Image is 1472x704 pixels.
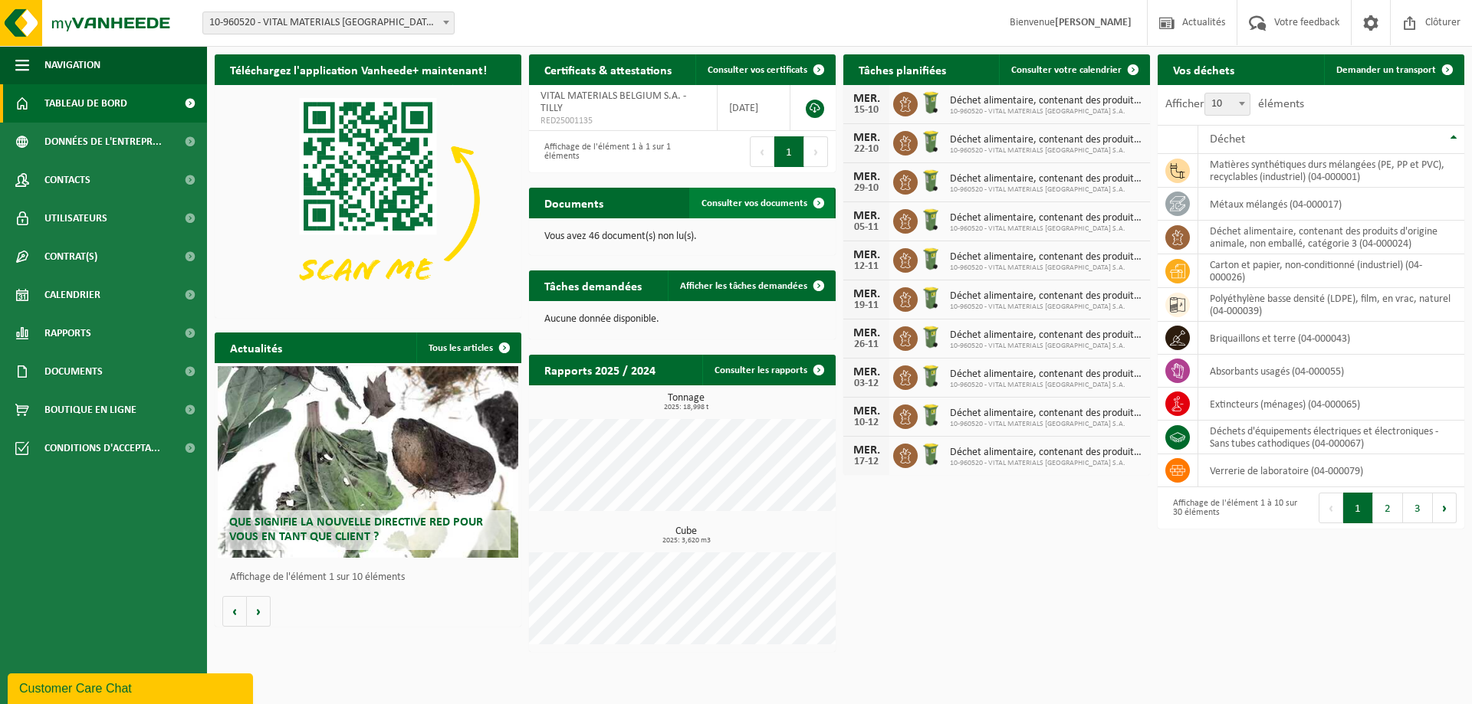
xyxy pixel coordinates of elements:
span: 10-960520 - VITAL MATERIALS BELGIUM S.A. - TILLY [203,12,454,34]
td: extincteurs (ménages) (04-000065) [1198,388,1464,421]
span: Conditions d'accepta... [44,429,160,467]
td: verrerie de laboratoire (04-000079) [1198,454,1464,487]
span: Déchet alimentaire, contenant des produits d'origine animale, non emballé, catég... [950,95,1142,107]
span: Navigation [44,46,100,84]
td: déchets d'équipements électriques et électroniques - Sans tubes cathodiques (04-000067) [1198,421,1464,454]
span: Déchet alimentaire, contenant des produits d'origine animale, non emballé, catég... [950,447,1142,459]
span: 2025: 3,620 m3 [537,537,836,545]
button: Next [804,136,828,167]
span: Tableau de bord [44,84,127,123]
span: Déchet alimentaire, contenant des produits d'origine animale, non emballé, catég... [950,290,1142,303]
span: Données de l'entrepr... [44,123,162,161]
span: Consulter vos certificats [708,65,807,75]
span: Déchet alimentaire, contenant des produits d'origine animale, non emballé, catég... [950,212,1142,224]
img: WB-0140-HPE-GN-50 [918,441,944,467]
img: WB-0140-HPE-GN-50 [918,90,944,116]
h3: Tonnage [537,393,836,411]
p: Vous avez 46 document(s) non lu(s). [544,231,820,242]
span: Calendrier [44,276,100,314]
a: Tous les articles [416,332,520,363]
h2: Certificats & attestations [529,54,687,84]
div: MER. [851,444,882,457]
span: 10-960520 - VITAL MATERIALS [GEOGRAPHIC_DATA] S.A. [950,420,1142,429]
span: Déchet [1210,133,1245,146]
span: VITAL MATERIALS BELGIUM S.A. - TILLY [540,90,686,114]
h2: Tâches demandées [529,270,657,300]
a: Consulter vos certificats [695,54,834,85]
div: 19-11 [851,300,882,311]
span: 2025: 18,998 t [537,404,836,411]
span: Déchet alimentaire, contenant des produits d'origine animale, non emballé, catég... [950,368,1142,381]
img: WB-0140-HPE-GN-50 [918,285,944,311]
div: 05-11 [851,222,882,233]
span: Boutique en ligne [44,391,136,429]
button: 2 [1373,493,1403,523]
td: métaux mélangés (04-000017) [1198,188,1464,221]
a: Que signifie la nouvelle directive RED pour vous en tant que client ? [218,366,518,558]
span: RED25001135 [540,115,705,127]
img: WB-0140-HPE-GN-50 [918,129,944,155]
div: MER. [851,288,882,300]
div: 12-11 [851,261,882,272]
span: Que signifie la nouvelle directive RED pour vous en tant que client ? [229,516,483,543]
span: 10-960520 - VITAL MATERIALS [GEOGRAPHIC_DATA] S.A. [950,185,1142,195]
div: MER. [851,210,882,222]
span: Afficher les tâches demandées [680,281,807,291]
div: MER. [851,327,882,339]
span: Déchet alimentaire, contenant des produits d'origine animale, non emballé, catég... [950,134,1142,146]
span: Demander un transport [1336,65,1436,75]
h2: Vos déchets [1158,54,1250,84]
span: 10-960520 - VITAL MATERIALS [GEOGRAPHIC_DATA] S.A. [950,264,1142,273]
h2: Tâches planifiées [843,54,961,84]
td: absorbants usagés (04-000055) [1198,355,1464,388]
img: WB-0140-HPE-GN-50 [918,324,944,350]
button: 1 [1343,493,1373,523]
a: Afficher les tâches demandées [668,270,834,301]
button: 3 [1403,493,1433,523]
span: Déchet alimentaire, contenant des produits d'origine animale, non emballé, catég... [950,173,1142,185]
span: 10-960520 - VITAL MATERIALS [GEOGRAPHIC_DATA] S.A. [950,342,1142,351]
h3: Cube [537,526,836,545]
a: Demander un transport [1324,54,1463,85]
button: Previous [1319,493,1343,523]
img: WB-0140-HPE-GN-50 [918,402,944,428]
button: Volgende [247,596,271,627]
div: 22-10 [851,144,882,155]
img: Download de VHEPlus App [215,85,521,315]
td: [DATE] [718,85,790,131]
div: MER. [851,405,882,417]
span: 10 [1204,93,1250,116]
div: 26-11 [851,339,882,350]
div: MER. [851,132,882,144]
div: 03-12 [851,378,882,389]
td: polyéthylène basse densité (LDPE), film, en vrac, naturel (04-000039) [1198,288,1464,322]
span: Déchet alimentaire, contenant des produits d'origine animale, non emballé, catég... [950,329,1142,342]
span: Déchet alimentaire, contenant des produits d'origine animale, non emballé, catég... [950,408,1142,420]
img: WB-0140-HPE-GN-50 [918,246,944,272]
span: Contacts [44,161,90,199]
div: MER. [851,171,882,183]
button: Previous [750,136,774,167]
p: Affichage de l'élément 1 sur 10 éléments [230,572,514,583]
iframe: chat widget [8,670,256,704]
span: Consulter vos documents [701,198,807,208]
div: 15-10 [851,105,882,116]
img: WB-0140-HPE-GN-50 [918,207,944,233]
div: 17-12 [851,457,882,467]
a: Consulter votre calendrier [999,54,1148,85]
h2: Actualités [215,332,297,362]
span: 10-960520 - VITAL MATERIALS BELGIUM S.A. - TILLY [202,11,455,34]
span: Documents [44,352,103,391]
span: 10-960520 - VITAL MATERIALS [GEOGRAPHIC_DATA] S.A. [950,146,1142,156]
span: Consulter votre calendrier [1011,65,1122,75]
td: déchet alimentaire, contenant des produits d'origine animale, non emballé, catégorie 3 (04-000024) [1198,221,1464,254]
td: carton et papier, non-conditionné (industriel) (04-000026) [1198,254,1464,288]
span: 10-960520 - VITAL MATERIALS [GEOGRAPHIC_DATA] S.A. [950,381,1142,390]
button: Next [1433,493,1457,523]
div: 10-12 [851,417,882,428]
div: MER. [851,366,882,378]
p: Aucune donnée disponible. [544,314,820,325]
div: Affichage de l'élément 1 à 10 sur 30 éléments [1165,491,1303,525]
img: WB-0140-HPE-GN-50 [918,168,944,194]
a: Consulter les rapports [702,355,834,385]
